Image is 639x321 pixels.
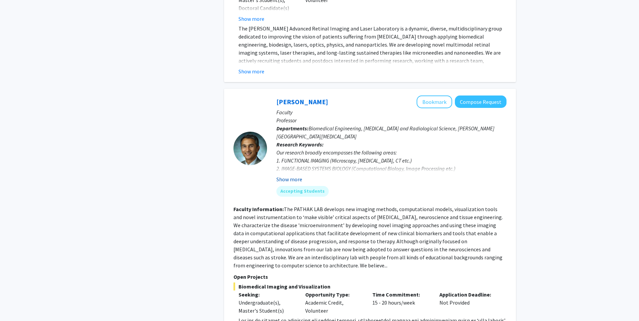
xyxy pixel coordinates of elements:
div: Not Provided [434,291,501,315]
a: [PERSON_NAME] [276,98,328,106]
p: Time Commitment: [372,291,429,299]
b: Departments: [276,125,309,132]
p: Opportunity Type: [305,291,362,299]
p: Application Deadline: [439,291,496,299]
button: Show more [276,175,302,183]
mat-chip: Accepting Students [276,186,329,197]
iframe: Chat [5,291,29,316]
b: Faculty Information: [233,206,284,212]
span: Biomedical Engineering, [MEDICAL_DATA] and Radiological Science, [PERSON_NAME][GEOGRAPHIC_DATA][M... [276,125,494,140]
div: Academic Credit, Volunteer [300,291,367,315]
button: Show more [238,67,264,75]
button: Add Arvind Pathak to Bookmarks [417,95,452,108]
p: Faculty [276,108,507,116]
p: Professor [276,116,507,124]
div: Our research broadly encompasses the following areas: 1. FUNCTIONAL IMAGING (Microscopy, [MEDICAL... [276,148,507,189]
p: Seeking: [238,291,296,299]
span: Biomedical Imaging and Visualization [233,282,507,291]
div: Undergraduate(s), Master's Student(s) [238,299,296,315]
div: 15 - 20 hours/week [367,291,434,315]
fg-read-more: The PATHAK LAB develops new imaging methods, computational models, visualization tools and novel ... [233,206,503,269]
p: The [PERSON_NAME] Advanced Retinal Imaging and Laser Laboratory is a dynamic, diverse, multidisci... [238,24,507,89]
button: Show more [238,15,264,23]
button: Compose Request to Arvind Pathak [455,95,507,108]
p: Open Projects [233,273,507,281]
b: Research Keywords: [276,141,324,148]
